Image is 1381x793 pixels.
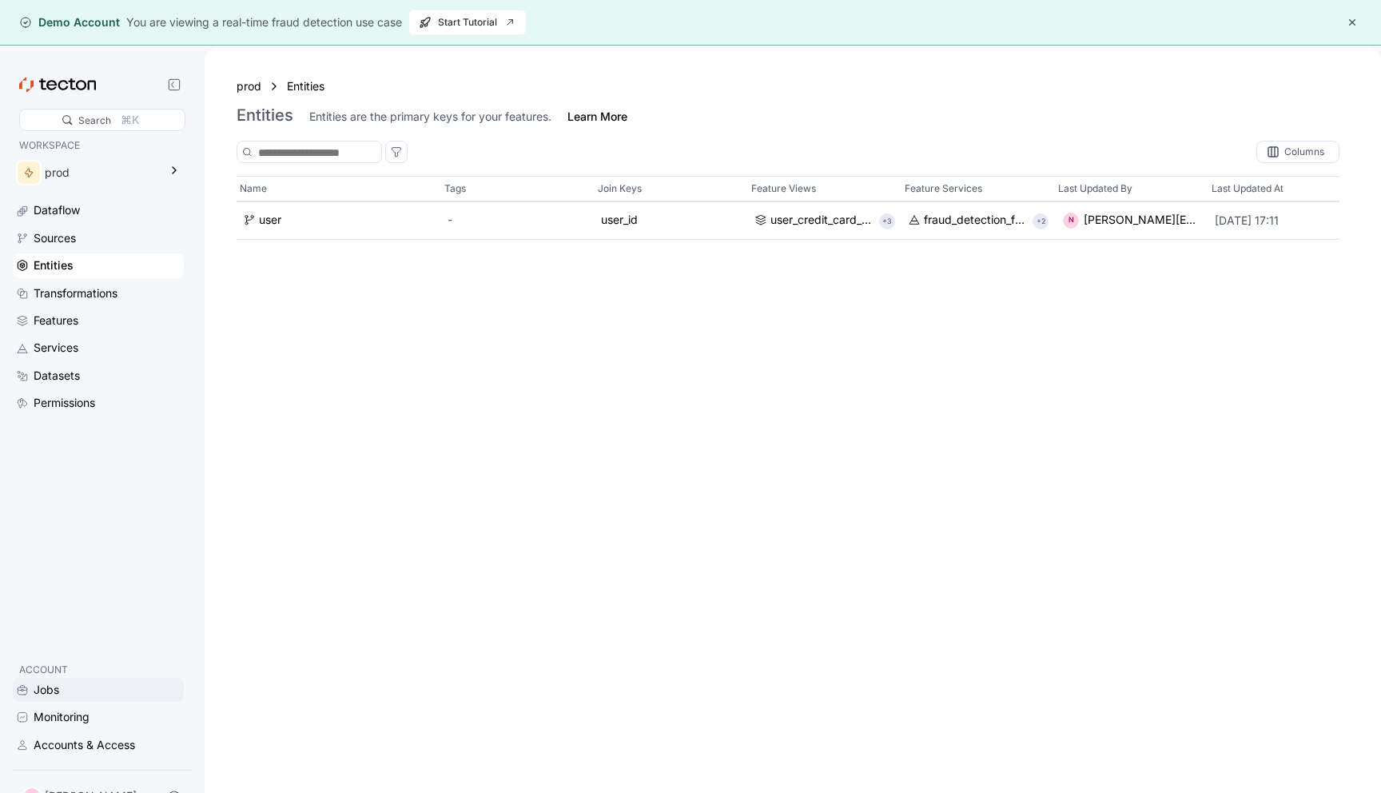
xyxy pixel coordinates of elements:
p: +3 [882,213,892,229]
div: Sources [34,229,76,247]
p: Feature Services [905,181,982,197]
p: [DATE] 17:11 [1215,213,1355,229]
div: Services [34,339,78,357]
div: Features [34,312,78,329]
button: Start Tutorial [408,10,527,35]
p: Name [240,181,267,197]
div: Entities are the primary keys for your features. [309,109,551,125]
a: Entities [13,253,184,277]
div: Search⌘K [19,109,185,131]
div: Dataflow [34,201,80,219]
p: WORKSPACE [19,137,177,153]
a: Dataflow [13,198,184,222]
div: Datasets [34,367,80,385]
p: Last Updated By [1058,181,1132,197]
a: user_credit_card_issuer [754,211,873,229]
a: user [243,212,435,229]
div: ⌘K [121,111,139,129]
a: Learn More [567,109,627,125]
div: user_credit_card_issuer [770,211,873,229]
p: Tags [444,181,466,197]
span: Start Tutorial [419,10,516,34]
p: Feature Views [751,181,816,197]
a: Datasets [13,364,184,388]
div: fraud_detection_feature_service:v2 [924,211,1026,229]
p: Last Updated At [1212,181,1283,197]
div: Jobs [34,681,59,699]
a: fraud_detection_feature_service:v2 [908,211,1026,229]
div: Columns [1256,141,1339,163]
div: Accounts & Access [34,736,135,754]
p: ACCOUNT [19,662,177,678]
a: Accounts & Access [13,733,184,757]
a: Jobs [13,678,184,702]
a: Services [13,336,184,360]
h3: Entities [237,106,293,125]
a: prod [237,78,261,95]
div: - [448,212,588,229]
div: Transformations [34,285,117,302]
div: Entities [34,257,74,274]
a: Features [13,309,184,333]
a: Permissions [13,391,184,415]
div: Monitoring [34,708,90,726]
div: Search [78,113,111,128]
div: Permissions [34,394,95,412]
a: Transformations [13,281,184,305]
a: Monitoring [13,705,184,729]
div: Demo Account [19,14,120,30]
div: user [259,212,281,229]
div: Columns [1284,144,1324,159]
p: +2 [1037,213,1045,229]
div: You are viewing a real-time fraud detection use case [126,14,402,31]
p: Join Keys [598,181,642,197]
a: Entities [287,78,343,95]
a: Sources [13,226,184,250]
div: prod [45,164,158,181]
